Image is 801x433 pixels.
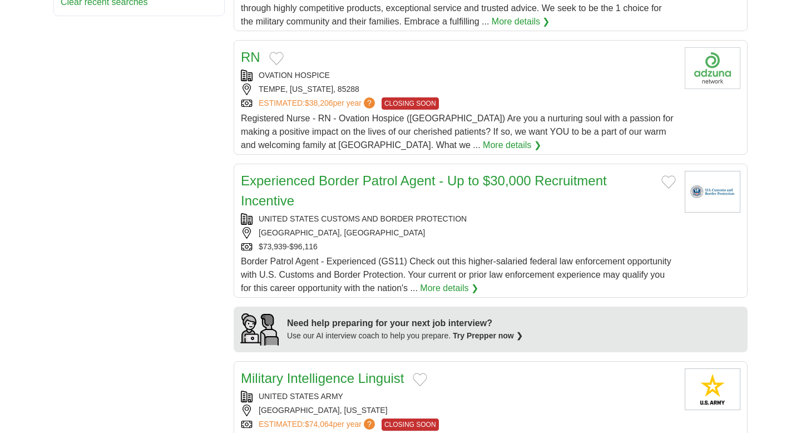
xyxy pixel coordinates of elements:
a: More details ❯ [420,282,478,295]
div: [GEOGRAPHIC_DATA], [US_STATE] [241,405,676,416]
img: Company logo [685,47,740,89]
span: $74,064 [305,420,333,429]
a: RN [241,50,260,65]
a: More details ❯ [483,139,541,152]
div: $73,939-$96,116 [241,241,676,253]
div: TEMPE, [US_STATE], 85288 [241,83,676,95]
img: U.S. Customs and Border Protection logo [685,171,740,213]
a: ESTIMATED:$38,206per year? [259,97,377,110]
span: ? [364,97,375,109]
a: ESTIMATED:$74,064per year? [259,419,377,431]
div: [GEOGRAPHIC_DATA], [GEOGRAPHIC_DATA] [241,227,676,239]
a: UNITED STATES CUSTOMS AND BORDER PROTECTION [259,214,467,223]
img: United States Army logo [685,368,740,410]
button: Add to favorite jobs [661,175,676,189]
a: Experienced Border Patrol Agent - Up to $30,000 Recruitment Incentive [241,173,607,208]
span: CLOSING SOON [382,419,439,431]
a: UNITED STATES ARMY [259,392,343,401]
span: Border Patrol Agent - Experienced (GS11) Check out this higher-salaried federal law enforcement o... [241,257,671,293]
a: Try Prepper now ❯ [453,331,523,340]
span: ? [364,419,375,430]
button: Add to favorite jobs [413,373,427,386]
div: Use our AI interview coach to help you prepare. [287,330,523,342]
span: $38,206 [305,99,333,107]
div: OVATION HOSPICE [241,70,676,81]
div: Need help preparing for your next job interview? [287,317,523,330]
button: Add to favorite jobs [269,52,284,65]
span: Registered Nurse - RN - Ovation Hospice ([GEOGRAPHIC_DATA]) Are you a nurturing soul with a passi... [241,114,673,150]
a: Military Intelligence Linguist [241,371,404,386]
a: More details ❯ [492,15,550,28]
span: CLOSING SOON [382,97,439,110]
